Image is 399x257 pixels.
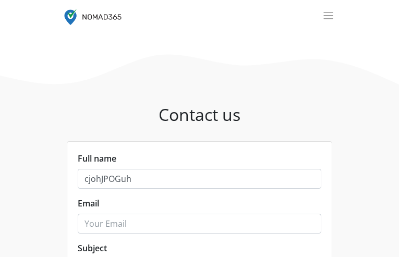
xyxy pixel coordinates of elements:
[67,92,332,137] h2: Contact us
[78,214,321,234] input: Your Email
[78,169,321,189] input: Your full name
[64,9,122,25] img: Tourmie Stay logo blue
[316,8,341,24] button: Toggle navigation
[78,242,107,254] label: Subject
[78,197,99,210] label: Email
[78,152,116,165] label: Full name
